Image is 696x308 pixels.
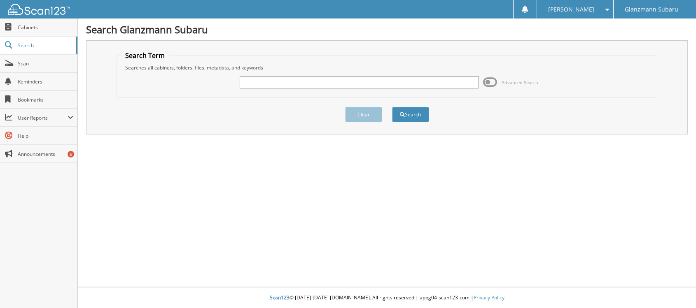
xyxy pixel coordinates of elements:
span: Help [18,132,73,139]
div: Searches all cabinets, folders, files, metadata, and keywords [121,64,653,71]
span: Cabinets [18,24,73,31]
span: Scan [18,60,73,67]
span: User Reports [18,114,68,121]
button: Search [392,107,429,122]
span: Reminders [18,78,73,85]
div: © [DATE]-[DATE] [DOMAIN_NAME]. All rights reserved | appg04-scan123-com | [78,288,696,308]
button: Clear [345,107,382,122]
span: [PERSON_NAME] [548,7,594,12]
a: Privacy Policy [474,294,504,301]
span: Scan123 [270,294,290,301]
legend: Search Term [121,51,169,60]
span: Advanced Search [502,79,538,86]
div: 5 [68,151,74,157]
iframe: Chat Widget [655,269,696,308]
span: Bookmarks [18,96,73,103]
span: Search [18,42,72,49]
span: Glanzmann Subaru [625,7,678,12]
img: scan123-logo-white.svg [8,4,70,15]
h1: Search Glanzmann Subaru [86,23,688,36]
span: Announcements [18,151,73,157]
